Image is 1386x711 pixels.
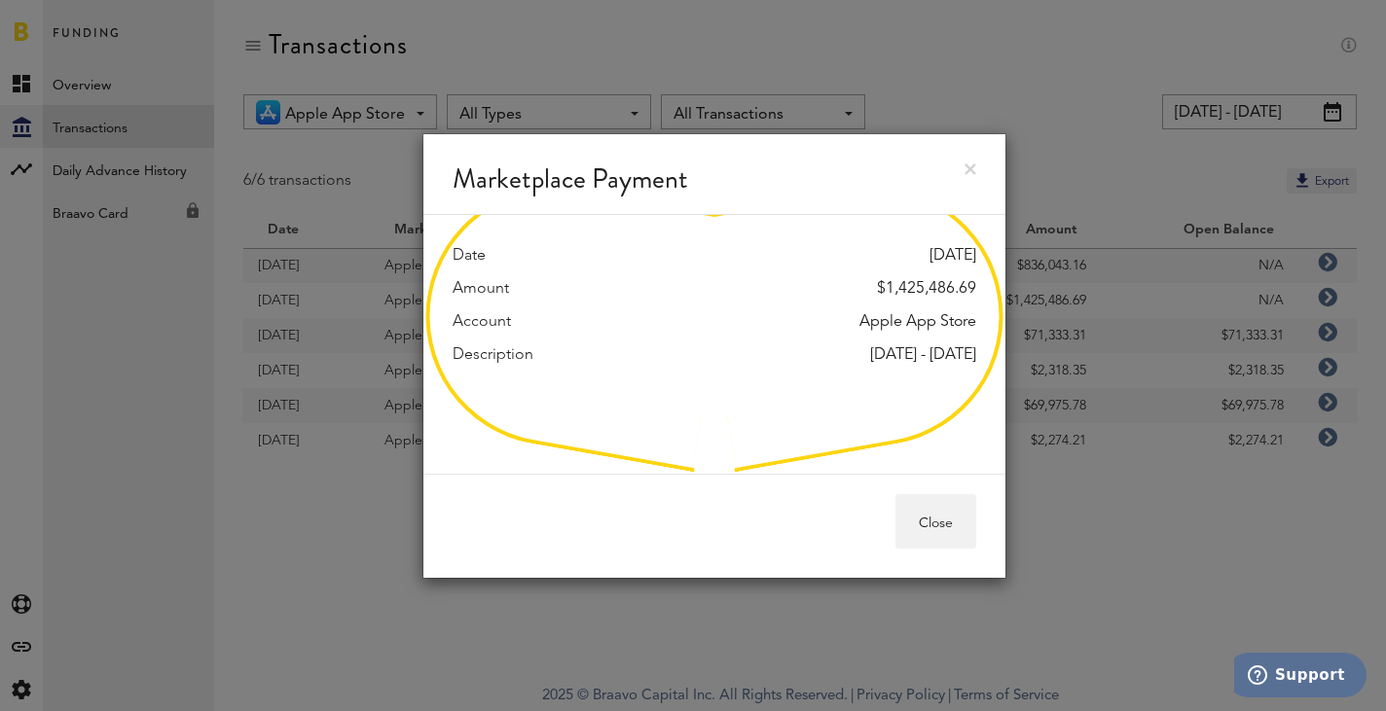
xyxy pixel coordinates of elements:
div: [DATE] [930,244,976,267]
iframe: Opens a widget where you can find more information [1234,653,1367,701]
div: Apple App Store [859,310,976,334]
div: [DATE] - [DATE] [870,343,976,367]
label: Date [453,244,486,267]
button: Close [895,494,976,549]
label: Account [453,310,511,334]
label: Amount [453,277,509,301]
label: Description [453,343,533,367]
div: Marketplace Payment [423,134,1005,215]
div: $1,425,486.69 [877,277,976,301]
